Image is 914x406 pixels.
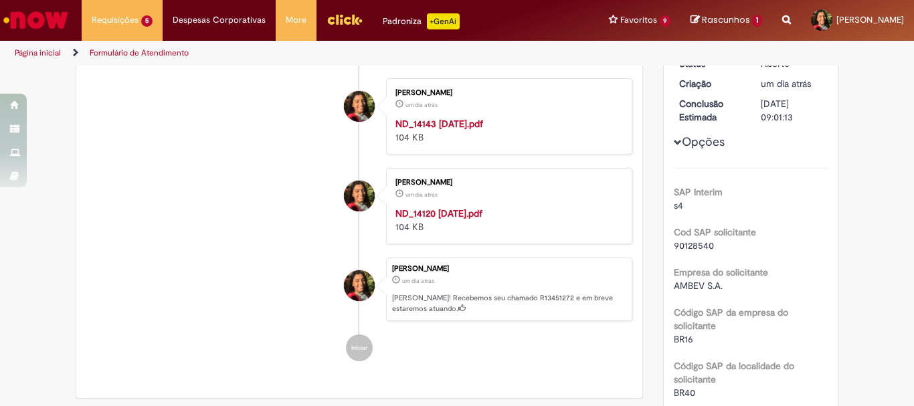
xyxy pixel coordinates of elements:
[674,280,723,292] span: AMBEV S.A.
[395,118,483,130] a: ND_14143 [DATE].pdf
[90,47,189,58] a: Formulário de Atendimento
[286,13,306,27] span: More
[392,265,625,273] div: [PERSON_NAME]
[761,78,811,90] time: 27/08/2025 10:01:09
[395,207,482,219] a: ND_14120 [DATE].pdf
[344,270,375,301] div: Maria Clara da Silva Oliveira
[691,14,762,27] a: Rascunhos
[674,387,695,399] span: BR40
[405,101,438,109] span: um dia atrás
[674,306,788,332] b: Código SAP da empresa do solicitante
[674,226,756,238] b: Cod SAP solicitante
[344,181,375,211] div: Maria Clara da Silva Oliveira
[395,207,618,233] div: 104 KB
[402,277,434,285] span: um dia atrás
[674,239,714,251] span: 90128540
[10,41,600,66] ul: Trilhas de página
[405,191,438,199] span: um dia atrás
[674,266,768,278] b: Empresa do solicitante
[674,199,683,211] span: s4
[392,293,625,314] p: [PERSON_NAME]! Recebemos seu chamado R13451272 e em breve estaremos atuando.
[327,9,363,29] img: click_logo_yellow_360x200.png
[761,77,823,90] div: 27/08/2025 10:01:09
[405,191,438,199] time: 27/08/2025 10:00:58
[674,186,723,198] b: SAP Interim
[702,13,750,26] span: Rascunhos
[15,47,61,58] a: Página inicial
[761,78,811,90] span: um dia atrás
[836,14,904,25] span: [PERSON_NAME]
[752,15,762,27] span: 1
[1,7,70,33] img: ServiceNow
[674,360,794,385] b: Código SAP da localidade do solicitante
[395,179,618,187] div: [PERSON_NAME]
[395,89,618,97] div: [PERSON_NAME]
[86,258,632,322] li: Maria Clara da Silva Oliveira
[344,91,375,122] div: Maria Clara da Silva Oliveira
[761,97,823,124] div: [DATE] 09:01:13
[92,13,139,27] span: Requisições
[674,333,693,345] span: BR16
[402,277,434,285] time: 27/08/2025 10:01:09
[427,13,460,29] p: +GenAi
[669,97,751,124] dt: Conclusão Estimada
[620,13,657,27] span: Favoritos
[660,15,671,27] span: 9
[405,101,438,109] time: 27/08/2025 10:00:59
[141,15,153,27] span: 5
[86,65,632,375] ul: Histórico de tíquete
[395,117,618,144] div: 104 KB
[173,13,266,27] span: Despesas Corporativas
[383,13,460,29] div: Padroniza
[669,77,751,90] dt: Criação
